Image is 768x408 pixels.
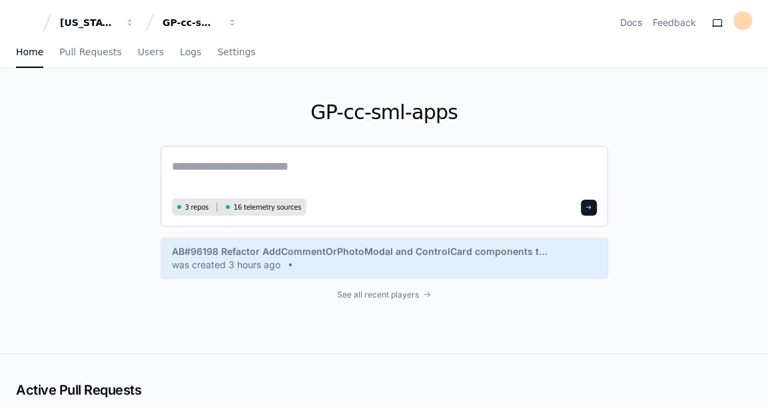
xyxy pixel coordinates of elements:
[138,37,164,68] a: Users
[172,258,280,272] span: was created 3 hours ago
[185,202,209,212] span: 3 repos
[337,290,419,300] span: See all recent players
[653,16,696,29] button: Feedback
[172,245,548,258] span: AB#96198 Refactor AddCommentOrPhotoModal and ControlCard components t…
[620,16,642,29] a: Docs
[172,245,597,272] a: AB#96198 Refactor AddCommentOrPhotoModal and ControlCard components t…was created 3 hours ago
[234,202,301,212] span: 16 telemetry sources
[180,48,201,56] span: Logs
[180,37,201,68] a: Logs
[157,11,242,35] button: GP-cc-sml-apps
[60,16,117,29] div: [US_STATE] Pacific
[16,37,43,68] a: Home
[138,48,164,56] span: Users
[55,11,140,35] button: [US_STATE] Pacific
[59,37,121,68] a: Pull Requests
[163,16,220,29] div: GP-cc-sml-apps
[59,48,121,56] span: Pull Requests
[16,48,43,56] span: Home
[161,101,608,124] h1: GP-cc-sml-apps
[161,290,608,300] a: See all recent players
[217,37,255,68] a: Settings
[217,48,255,56] span: Settings
[16,381,752,399] h2: Active Pull Requests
